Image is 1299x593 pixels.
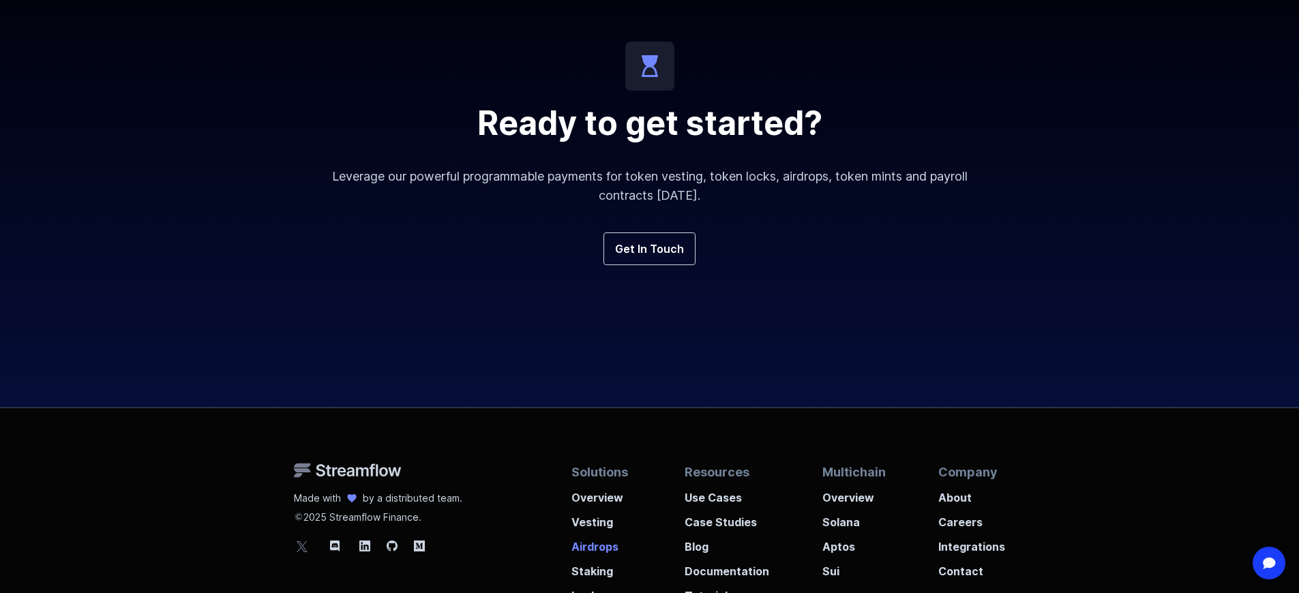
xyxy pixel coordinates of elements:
[685,530,769,555] a: Blog
[938,555,1005,579] a: Contact
[685,555,769,579] a: Documentation
[294,463,402,478] img: Streamflow Logo
[571,555,632,579] a: Staking
[938,530,1005,555] a: Integrations
[1253,547,1285,579] div: Open Intercom Messenger
[938,481,1005,506] a: About
[294,491,341,505] p: Made with
[571,530,632,555] a: Airdrops
[571,481,632,506] a: Overview
[822,555,886,579] a: Sui
[323,107,977,140] h2: Ready to get started?
[822,530,886,555] a: Aptos
[822,481,886,506] a: Overview
[363,491,462,505] p: by a distributed team.
[822,463,886,481] p: Multichain
[323,167,977,205] p: Leverage our powerful programmable payments for token vesting, token locks, airdrops, token mints...
[571,463,632,481] p: Solutions
[294,505,462,524] p: 2025 Streamflow Finance.
[685,481,769,506] a: Use Cases
[571,506,632,530] a: Vesting
[938,463,1005,481] p: Company
[685,463,769,481] p: Resources
[938,506,1005,530] a: Careers
[603,232,696,265] a: Get In Touch
[625,42,674,91] img: icon
[822,506,886,530] a: Solana
[685,506,769,530] a: Case Studies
